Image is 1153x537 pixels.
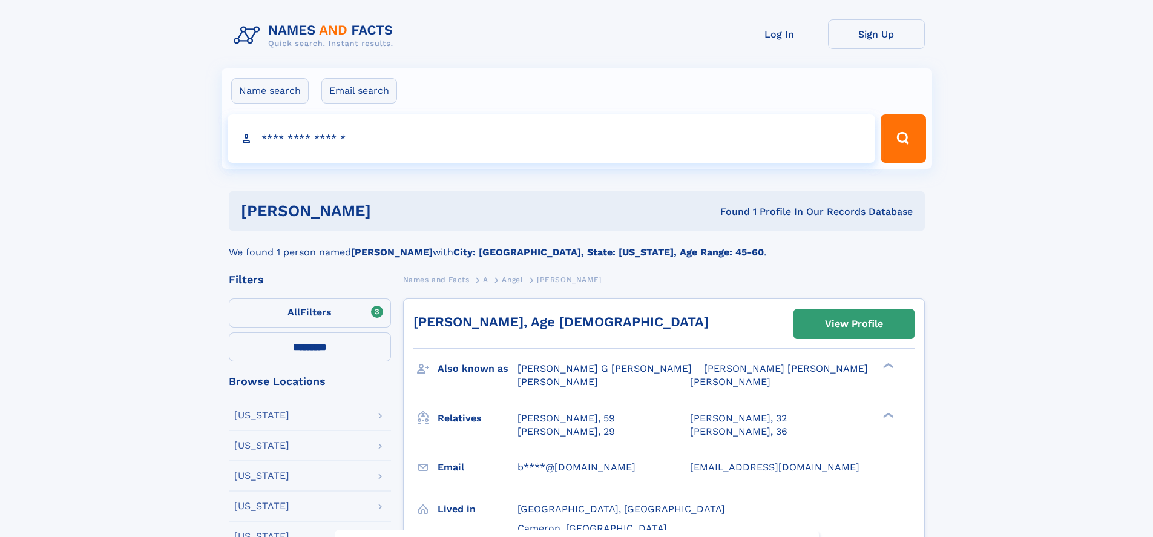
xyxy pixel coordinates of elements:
[517,363,692,374] span: [PERSON_NAME] G [PERSON_NAME]
[881,114,925,163] button: Search Button
[438,358,517,379] h3: Also known as
[229,231,925,260] div: We found 1 person named with .
[483,272,488,287] a: A
[704,363,868,374] span: [PERSON_NAME] [PERSON_NAME]
[438,408,517,429] h3: Relatives
[825,310,883,338] div: View Profile
[231,78,309,104] label: Name search
[351,246,433,258] b: [PERSON_NAME]
[287,306,300,318] span: All
[517,425,615,438] a: [PERSON_NAME], 29
[517,412,615,425] a: [PERSON_NAME], 59
[403,272,470,287] a: Names and Facts
[234,410,289,420] div: [US_STATE]
[545,205,913,219] div: Found 1 Profile In Our Records Database
[517,503,725,515] span: [GEOGRAPHIC_DATA], [GEOGRAPHIC_DATA]
[731,19,828,49] a: Log In
[413,314,709,329] a: [PERSON_NAME], Age [DEMOGRAPHIC_DATA]
[228,114,876,163] input: search input
[453,246,764,258] b: City: [GEOGRAPHIC_DATA], State: [US_STATE], Age Range: 45-60
[229,19,403,52] img: Logo Names and Facts
[690,376,770,387] span: [PERSON_NAME]
[794,309,914,338] a: View Profile
[690,412,787,425] a: [PERSON_NAME], 32
[537,275,602,284] span: [PERSON_NAME]
[229,274,391,285] div: Filters
[517,376,598,387] span: [PERSON_NAME]
[502,275,523,284] span: Angel
[234,501,289,511] div: [US_STATE]
[690,461,859,473] span: [EMAIL_ADDRESS][DOMAIN_NAME]
[438,457,517,478] h3: Email
[880,411,895,419] div: ❯
[880,362,895,370] div: ❯
[241,203,546,219] h1: [PERSON_NAME]
[234,441,289,450] div: [US_STATE]
[229,298,391,328] label: Filters
[483,275,488,284] span: A
[321,78,397,104] label: Email search
[502,272,523,287] a: Angel
[828,19,925,49] a: Sign Up
[438,499,517,519] h3: Lived in
[517,522,667,534] span: Cameron, [GEOGRAPHIC_DATA]
[229,376,391,387] div: Browse Locations
[690,425,787,438] a: [PERSON_NAME], 36
[234,471,289,481] div: [US_STATE]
